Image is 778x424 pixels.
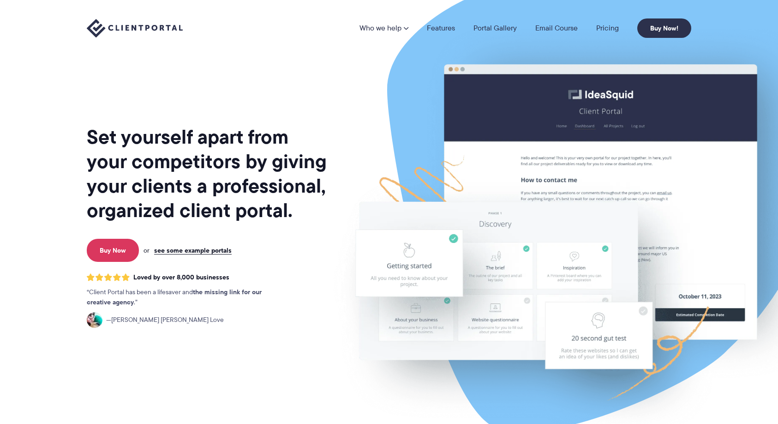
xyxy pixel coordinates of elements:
a: Buy Now! [637,18,691,38]
strong: the missing link for our creative agency [87,287,262,307]
a: Features [427,24,455,32]
span: [PERSON_NAME] [PERSON_NAME] Love [106,315,224,325]
a: Portal Gallery [473,24,517,32]
a: Buy Now [87,239,139,262]
a: see some example portals [154,246,232,254]
h1: Set yourself apart from your competitors by giving your clients a professional, organized client ... [87,125,329,223]
a: Pricing [596,24,619,32]
span: or [144,246,150,254]
a: Email Course [535,24,578,32]
a: Who we help [359,24,408,32]
span: Loved by over 8,000 businesses [133,273,229,281]
p: Client Portal has been a lifesaver and . [87,287,281,308]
